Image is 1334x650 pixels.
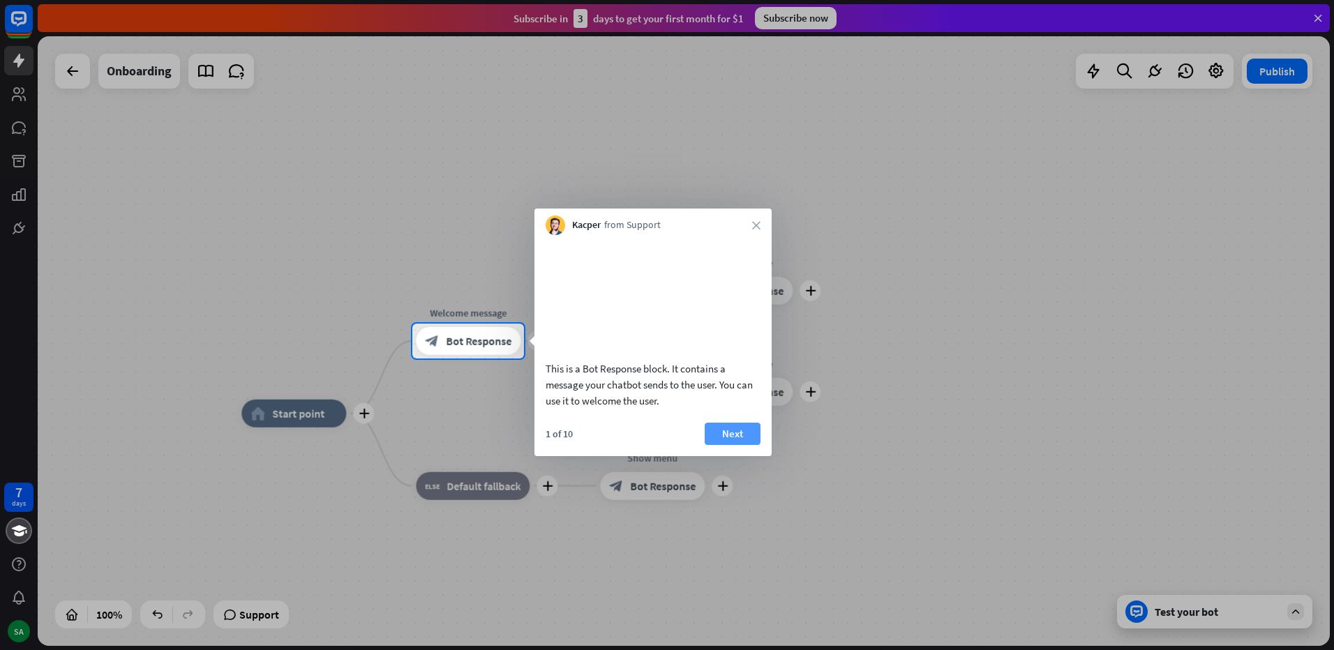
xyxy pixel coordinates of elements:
[572,218,601,232] span: Kacper
[446,334,511,348] span: Bot Response
[546,428,573,440] div: 1 of 10
[705,423,760,445] button: Next
[425,334,439,348] i: block_bot_response
[11,6,53,47] button: Open LiveChat chat widget
[752,221,760,229] i: close
[604,218,661,232] span: from Support
[546,361,760,409] div: This is a Bot Response block. It contains a message your chatbot sends to the user. You can use i...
